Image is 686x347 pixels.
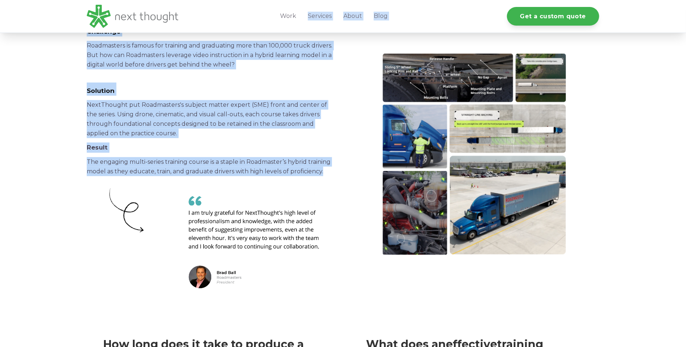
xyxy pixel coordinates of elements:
[87,87,115,94] span: Solution
[87,5,178,28] img: LG - NextThought Logo
[87,100,336,138] p: NextThought put Roadmasters's subject matter expert (SME) front and center of the series. Using d...
[87,41,336,69] p: Roadmasters is famous for training and graduating more than 100,000 truck drivers. But how can Ro...
[87,144,108,151] span: Result
[172,188,336,297] img: Brad Ball-RoadMasters quote
[383,54,566,255] img: Road Masters (1)
[87,157,336,176] p: The engaging multi-series training course is a staple in Roadmaster’s hybrid training model as th...
[507,7,599,26] a: Get a custom quote
[108,186,145,235] img: Artboard 16 copy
